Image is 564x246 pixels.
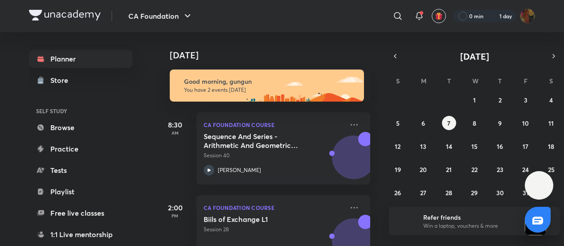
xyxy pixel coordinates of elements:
[471,165,478,174] abbr: October 22, 2025
[447,77,451,85] abbr: Tuesday
[544,139,558,153] button: October 18, 2025
[29,204,132,222] a: Free live classes
[394,189,401,197] abbr: October 26, 2025
[446,142,452,151] abbr: October 14, 2025
[170,70,364,102] img: morning
[29,183,132,201] a: Playlist
[170,50,379,61] h4: [DATE]
[467,116,482,130] button: October 8, 2025
[435,12,443,20] img: avatar
[497,142,503,151] abbr: October 16, 2025
[420,189,426,197] abbr: October 27, 2025
[391,116,405,130] button: October 5, 2025
[473,119,476,127] abbr: October 8, 2025
[548,119,554,127] abbr: October 11, 2025
[204,132,315,150] h5: Sequence And Series - Arithmetic And Geometric Progressions - IV
[123,7,198,25] button: CA Foundation
[50,75,74,86] div: Store
[184,86,356,94] p: You have 2 events [DATE]
[204,202,343,213] p: CA Foundation Course
[204,225,343,234] p: Session 28
[416,139,430,153] button: October 13, 2025
[524,77,527,85] abbr: Friday
[401,50,548,62] button: [DATE]
[396,212,414,230] img: referral
[29,103,132,119] h6: SELF STUDY
[29,10,101,23] a: Company Logo
[332,140,375,183] img: Avatar
[29,50,132,68] a: Planner
[421,119,425,127] abbr: October 6, 2025
[499,96,502,104] abbr: October 2, 2025
[204,215,315,224] h5: Biils of Exchange L1
[421,77,426,85] abbr: Monday
[471,142,478,151] abbr: October 15, 2025
[467,162,482,176] button: October 22, 2025
[432,9,446,23] button: avatar
[489,12,498,20] img: streak
[391,139,405,153] button: October 12, 2025
[544,93,558,107] button: October 4, 2025
[445,189,452,197] abbr: October 28, 2025
[519,162,533,176] button: October 24, 2025
[524,96,527,104] abbr: October 3, 2025
[442,185,456,200] button: October 28, 2025
[544,162,558,176] button: October 25, 2025
[29,119,132,136] a: Browse
[416,116,430,130] button: October 6, 2025
[519,185,533,200] button: October 31, 2025
[447,119,450,127] abbr: October 7, 2025
[519,93,533,107] button: October 3, 2025
[29,140,132,158] a: Practice
[493,116,507,130] button: October 9, 2025
[493,139,507,153] button: October 16, 2025
[549,96,553,104] abbr: October 4, 2025
[204,152,343,160] p: Session 40
[157,119,193,130] h5: 8:30
[420,165,427,174] abbr: October 20, 2025
[498,77,502,85] abbr: Thursday
[396,77,400,85] abbr: Sunday
[391,185,405,200] button: October 26, 2025
[391,162,405,176] button: October 19, 2025
[467,139,482,153] button: October 15, 2025
[472,77,478,85] abbr: Wednesday
[493,185,507,200] button: October 30, 2025
[157,213,193,218] p: PM
[442,162,456,176] button: October 21, 2025
[157,202,193,213] h5: 2:00
[29,225,132,243] a: 1:1 Live mentorship
[467,93,482,107] button: October 1, 2025
[416,185,430,200] button: October 27, 2025
[29,71,132,89] a: Store
[442,139,456,153] button: October 14, 2025
[420,142,426,151] abbr: October 13, 2025
[204,119,343,130] p: CA Foundation Course
[496,189,504,197] abbr: October 30, 2025
[497,165,503,174] abbr: October 23, 2025
[157,130,193,135] p: AM
[523,142,528,151] abbr: October 17, 2025
[548,165,555,174] abbr: October 25, 2025
[395,142,401,151] abbr: October 12, 2025
[493,93,507,107] button: October 2, 2025
[544,116,558,130] button: October 11, 2025
[460,50,489,62] span: [DATE]
[395,165,401,174] abbr: October 19, 2025
[522,165,529,174] abbr: October 24, 2025
[520,8,535,24] img: gungun Raj
[519,139,533,153] button: October 17, 2025
[29,10,101,20] img: Company Logo
[493,162,507,176] button: October 23, 2025
[534,180,544,191] img: ttu
[471,189,478,197] abbr: October 29, 2025
[519,116,533,130] button: October 10, 2025
[29,161,132,179] a: Tests
[442,116,456,130] button: October 7, 2025
[423,222,533,230] p: Win a laptop, vouchers & more
[522,119,529,127] abbr: October 10, 2025
[396,119,400,127] abbr: October 5, 2025
[473,96,476,104] abbr: October 1, 2025
[467,185,482,200] button: October 29, 2025
[184,78,356,86] h6: Good morning, gungun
